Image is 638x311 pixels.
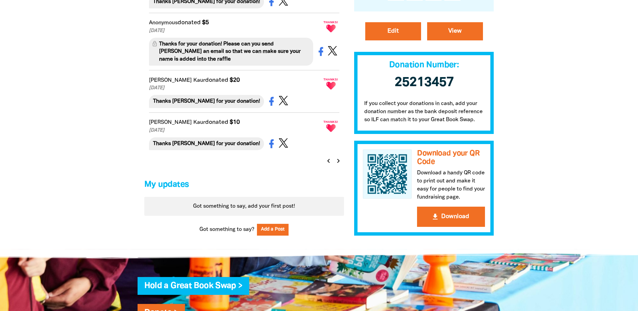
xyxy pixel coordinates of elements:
[149,127,321,134] p: [DATE]
[333,156,343,166] button: Next page
[389,61,459,69] span: Donation Number:
[144,181,189,188] span: My updates
[365,22,421,40] a: Edit
[149,21,178,25] em: Anonymous
[257,224,289,236] button: Add a Post
[324,156,333,166] button: Previous page
[230,77,240,83] em: $20
[153,40,159,48] i: Only the donor can see this message
[354,93,494,134] p: If you collect your donations in cash, add your donation number as the bank deposit reference so ...
[230,119,240,125] em: $10
[149,38,313,66] div: Thanks for your donation! Please can you send [PERSON_NAME] an email so that we can make sure you...
[417,207,485,227] button: get_appDownload
[205,119,228,125] span: donated
[144,282,242,290] a: Hold a Great Book Swap >
[149,95,264,108] div: Thanks [PERSON_NAME] for your donation!
[334,157,342,165] i: chevron_right
[144,197,344,216] div: Paginated content
[149,137,264,150] div: Thanks [PERSON_NAME] for your donation!
[395,76,454,89] span: 25213457
[205,77,228,83] span: donated
[149,78,192,83] em: [PERSON_NAME]
[144,197,344,216] div: Got something to say, add your first post!
[193,78,205,83] em: Kaur
[149,27,321,35] p: [DATE]
[431,213,439,221] i: get_app
[427,22,483,40] a: View
[178,20,201,25] span: donated
[149,120,192,125] em: [PERSON_NAME]
[193,120,205,125] em: Kaur
[325,157,333,165] i: chevron_left
[149,84,321,92] p: [DATE]
[202,20,209,25] em: $5
[417,149,485,166] h3: Download your QR Code
[199,226,254,234] span: Got something to say?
